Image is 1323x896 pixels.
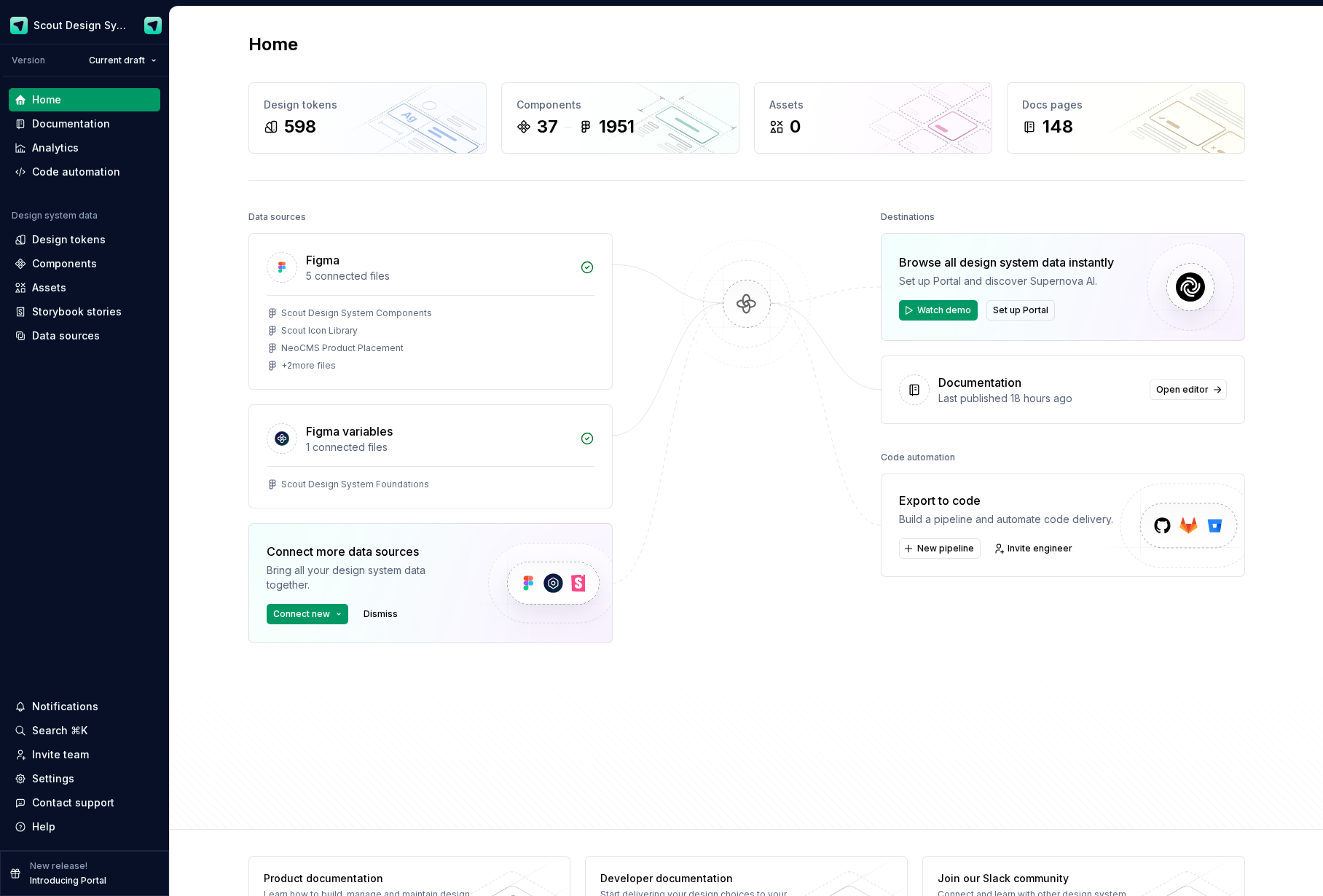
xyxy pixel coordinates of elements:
button: Search ⌘K [9,719,160,742]
div: 5 connected files [306,269,571,283]
div: 1 connected files [306,440,571,455]
div: Export to code [899,492,1113,509]
div: Figma [306,251,339,269]
button: Help [9,815,160,838]
div: Scout Design System Foundations [281,479,429,490]
div: Notifications [32,699,98,714]
div: Build a pipeline and automate code delivery. [899,512,1113,527]
div: Contact support [32,795,114,810]
button: Connect new [267,604,348,624]
div: Analytics [32,141,79,155]
a: Settings [9,767,160,790]
div: Data sources [32,329,100,343]
span: Open editor [1156,384,1209,396]
img: Design Ops [144,17,162,34]
a: Home [9,88,160,111]
p: Introducing Portal [30,875,106,887]
button: Scout Design SystemDesign Ops [3,9,166,41]
div: Figma variables [306,423,393,440]
a: Code automation [9,160,160,184]
div: Home [32,93,61,107]
div: Version [12,55,45,66]
div: Components [32,256,97,271]
span: Invite engineer [1008,543,1072,554]
div: Design tokens [264,98,471,112]
button: Current draft [82,50,163,71]
div: Connect more data sources [267,543,463,560]
div: Documentation [32,117,110,131]
p: New release! [30,860,87,872]
div: Scout Design System Components [281,307,432,319]
div: 1951 [599,115,635,138]
div: Help [32,820,55,834]
span: Set up Portal [993,304,1048,316]
a: Storybook stories [9,300,160,323]
a: Open editor [1150,380,1227,400]
div: Assets [769,98,977,112]
button: Notifications [9,695,160,718]
button: New pipeline [899,538,981,559]
span: Connect new [273,608,330,620]
span: Watch demo [917,304,971,316]
div: + 2 more files [281,360,336,372]
a: Data sources [9,324,160,347]
div: Join our Slack community [938,871,1150,886]
a: Design tokens598 [248,82,487,154]
div: Set up Portal and discover Supernova AI. [899,274,1114,288]
div: Data sources [248,207,306,227]
div: Product documentation [264,871,476,886]
a: Assets0 [754,82,992,154]
div: 148 [1043,115,1073,138]
div: Scout Icon Library [281,325,358,337]
a: Design tokens [9,228,160,251]
div: 0 [790,115,801,138]
div: Storybook stories [32,304,122,319]
a: Docs pages148 [1007,82,1245,154]
a: Documentation [9,112,160,135]
div: 37 [537,115,558,138]
div: Scout Design System [34,18,127,33]
div: Invite team [32,747,89,762]
a: Invite team [9,743,160,766]
span: New pipeline [917,543,974,554]
button: Contact support [9,791,160,814]
a: Figma5 connected filesScout Design System ComponentsScout Icon LibraryNeoCMS Product Placement+2m... [248,233,613,390]
div: Design tokens [32,232,106,247]
div: Documentation [938,374,1021,391]
div: Components [517,98,724,112]
div: Design system data [12,210,98,221]
div: Developer documentation [600,871,812,886]
div: Docs pages [1022,98,1230,112]
a: Figma variables1 connected filesScout Design System Foundations [248,404,613,508]
a: Components [9,252,160,275]
a: Assets [9,276,160,299]
div: Assets [32,280,66,295]
h2: Home [248,33,298,56]
div: Bring all your design system data together. [267,563,463,592]
div: Code automation [32,165,120,179]
span: Dismiss [364,608,398,620]
div: Settings [32,771,74,786]
div: Destinations [881,207,935,227]
a: Components371951 [501,82,739,154]
button: Watch demo [899,300,978,321]
div: Code automation [881,447,955,468]
button: Dismiss [357,604,404,624]
div: NeoCMS Product Placement [281,342,404,354]
img: e611c74b-76fc-4ef0-bafa-dc494cd4cb8a.png [10,17,28,34]
div: 598 [284,115,316,138]
div: Search ⌘K [32,723,87,738]
div: Browse all design system data instantly [899,254,1114,271]
span: Current draft [89,55,145,66]
div: Last published 18 hours ago [938,391,1141,406]
a: Analytics [9,136,160,160]
button: Set up Portal [986,300,1055,321]
a: Invite engineer [989,538,1079,559]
